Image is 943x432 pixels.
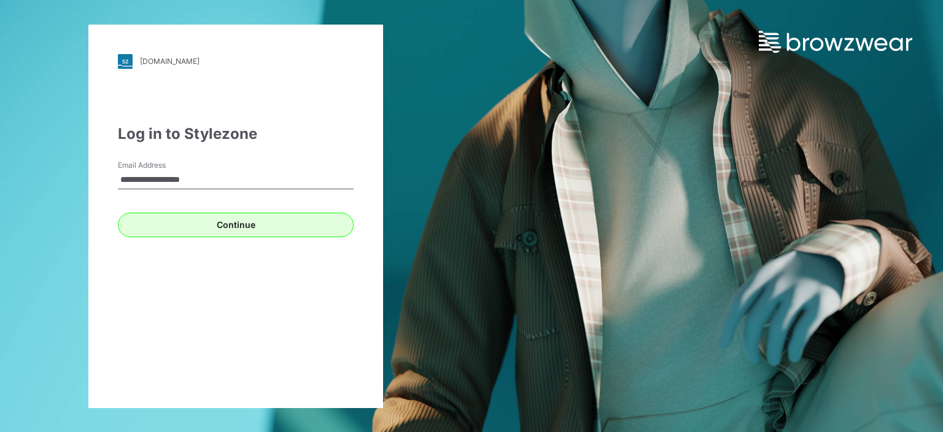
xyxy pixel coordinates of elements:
[759,31,912,53] img: browzwear-logo.e42bd6dac1945053ebaf764b6aa21510.svg
[118,54,354,69] a: [DOMAIN_NAME]
[118,160,204,171] label: Email Address
[118,54,133,69] img: stylezone-logo.562084cfcfab977791bfbf7441f1a819.svg
[118,213,354,237] button: Continue
[140,57,200,66] div: [DOMAIN_NAME]
[118,123,354,145] div: Log in to Stylezone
